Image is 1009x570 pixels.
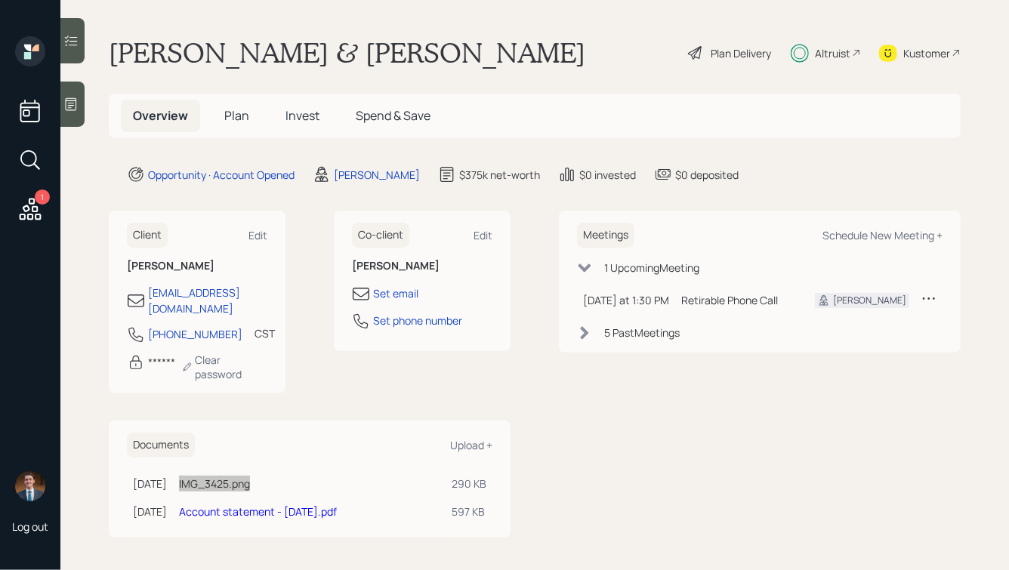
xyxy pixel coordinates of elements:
[452,476,486,491] div: 290 KB
[15,471,45,501] img: hunter_neumayer.jpg
[815,45,850,61] div: Altruist
[127,433,195,458] h6: Documents
[148,285,267,316] div: [EMAIL_ADDRESS][DOMAIN_NAME]
[133,107,188,124] span: Overview
[474,228,492,242] div: Edit
[450,438,492,452] div: Upload +
[604,325,680,340] div: 5 Past Meeting s
[148,167,295,183] div: Opportunity · Account Opened
[583,292,669,308] div: [DATE] at 1:30 PM
[181,353,267,381] div: Clear password
[903,45,950,61] div: Kustomer
[604,260,699,276] div: 1 Upcoming Meeting
[452,504,486,519] div: 597 KB
[285,107,319,124] span: Invest
[711,45,771,61] div: Plan Delivery
[109,36,585,69] h1: [PERSON_NAME] & [PERSON_NAME]
[681,292,791,308] div: Retirable Phone Call
[127,223,168,248] h6: Client
[577,223,634,248] h6: Meetings
[12,519,48,534] div: Log out
[675,167,739,183] div: $0 deposited
[127,260,267,273] h6: [PERSON_NAME]
[133,476,167,491] div: [DATE]
[248,228,267,242] div: Edit
[373,313,462,328] div: Set phone number
[459,167,540,183] div: $375k net-worth
[179,504,337,519] a: Account statement - [DATE].pdf
[334,167,420,183] div: [PERSON_NAME]
[356,107,430,124] span: Spend & Save
[255,325,275,341] div: CST
[35,189,50,205] div: 1
[133,504,167,519] div: [DATE]
[148,326,242,342] div: [PHONE_NUMBER]
[352,223,409,248] h6: Co-client
[224,107,249,124] span: Plan
[822,228,943,242] div: Schedule New Meeting +
[179,476,250,491] a: IMG_3425.png
[373,285,418,301] div: Set email
[833,294,906,307] div: [PERSON_NAME]
[579,167,636,183] div: $0 invested
[352,260,492,273] h6: [PERSON_NAME]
